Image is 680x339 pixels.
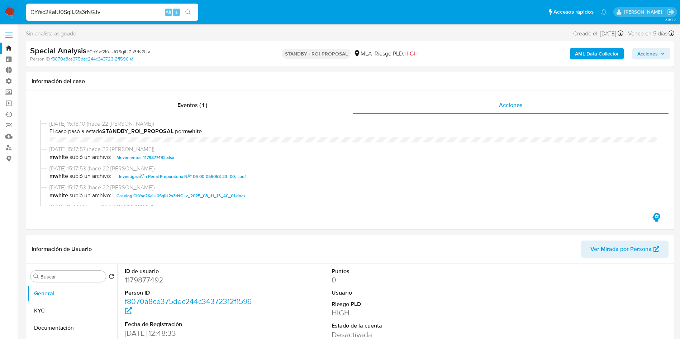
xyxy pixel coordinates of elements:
[32,246,92,253] h1: Información de Usuario
[41,273,103,280] input: Buscar
[49,120,657,128] span: [DATE] 15:18:10 (hace 22 [PERSON_NAME])
[30,56,50,62] b: Person ID
[581,241,669,258] button: Ver Mirada por Persona
[28,319,117,336] button: Documentación
[637,48,658,59] span: Acciones
[166,9,171,15] span: Alt
[624,9,665,15] p: gustavo.deseta@mercadolibre.com
[102,127,173,135] b: STANDBY_ROI_PROPOSAL
[177,101,207,109] span: Eventos ( 1 )
[49,172,68,181] b: mwhite
[125,275,256,285] dd: 1179877492
[70,172,111,181] span: subió un archivo:
[116,153,174,162] span: Movimientos-1179877492.xlsx
[628,30,667,38] span: Vence en 5 días
[332,308,462,318] dd: HIGH
[601,9,607,15] a: Notificaciones
[282,49,351,59] p: STANDBY - ROI PROPOSAL
[51,56,133,62] a: f8070a8ce375dec244c34372312f1596
[175,9,177,15] span: s
[26,8,198,17] input: Buscar usuario o caso...
[109,273,114,281] button: Volver al orden por defecto
[499,101,523,109] span: Acciones
[49,184,657,192] span: [DATE] 15:17:53 (hace 22 [PERSON_NAME])
[86,48,150,55] span: # ChYsc2KaiU0SqiIJ2s3rNGJv
[625,29,627,38] span: -
[570,48,624,59] button: AML Data Collector
[181,7,195,17] button: search-icon
[28,285,117,302] button: General
[49,192,68,200] b: mwhite
[667,8,675,16] a: Salir
[113,192,249,200] button: Caselog ChYsc2KaiU0SqiIJ2s3rNGJv_2025_08_11_13_40_01.docx
[26,30,76,38] span: Sin analista asignado
[125,328,256,338] dd: [DATE] 12:48:33
[125,296,252,316] a: f8070a8ce375dec244c34372312f1596
[113,153,178,162] button: Movimientos-1179877492.xlsx
[113,172,249,181] button: _InvestigaciÃ³n Penal Preparatoria NÂ° 06-00-056058-23_00,_.pdf
[332,300,462,308] dt: Riesgo PLD
[553,8,594,16] span: Accesos rápidos
[183,127,202,135] b: mwhite
[49,153,68,162] b: mwhite
[116,172,246,181] span: _InvestigaciÃ³n Penal Preparatoria NÂ° 06-00-056058-23_00,_.pdf
[30,45,86,56] b: Special Analysis
[70,153,111,162] span: subió un archivo:
[116,192,246,200] span: Caselog ChYsc2KaiU0SqiIJ2s3rNGJv_2025_08_11_13_40_01.docx
[404,49,418,58] span: HIGH
[332,322,462,330] dt: Estado de la cuenta
[125,289,256,297] dt: Person ID
[32,78,669,85] h1: Información del caso
[125,320,256,328] dt: Fecha de Registración
[332,289,462,297] dt: Usuario
[33,273,39,279] button: Buscar
[49,165,657,173] span: [DATE] 15:17:53 (hace 22 [PERSON_NAME])
[632,48,670,59] button: Acciones
[573,29,623,38] div: Creado el: [DATE]
[49,127,657,135] span: El caso pasó a estado por
[70,192,111,200] span: subió un archivo:
[375,50,418,58] span: Riesgo PLD:
[28,302,117,319] button: KYC
[49,203,657,211] span: [DATE] 15:17:51 (hace 22 [PERSON_NAME])
[49,145,657,153] span: [DATE] 15:17:57 (hace 22 [PERSON_NAME])
[590,241,652,258] span: Ver Mirada por Persona
[332,267,462,275] dt: Puntos
[125,267,256,275] dt: ID de usuario
[575,48,619,59] b: AML Data Collector
[353,50,372,58] div: MLA
[332,275,462,285] dd: 0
